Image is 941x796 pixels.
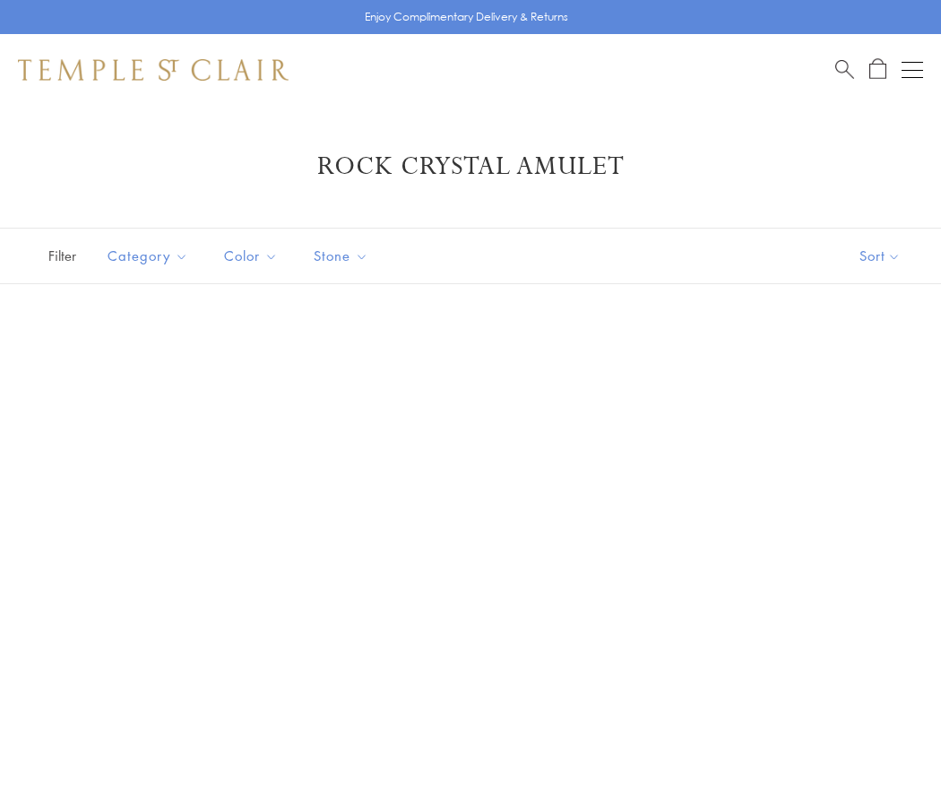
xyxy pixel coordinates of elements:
[18,59,289,81] img: Temple St. Clair
[305,245,382,267] span: Stone
[365,8,568,26] p: Enjoy Complimentary Delivery & Returns
[869,58,886,81] a: Open Shopping Bag
[835,58,854,81] a: Search
[902,59,923,81] button: Open navigation
[45,151,896,183] h1: Rock Crystal Amulet
[819,229,941,283] button: Show sort by
[211,236,291,276] button: Color
[300,236,382,276] button: Stone
[99,245,202,267] span: Category
[94,236,202,276] button: Category
[215,245,291,267] span: Color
